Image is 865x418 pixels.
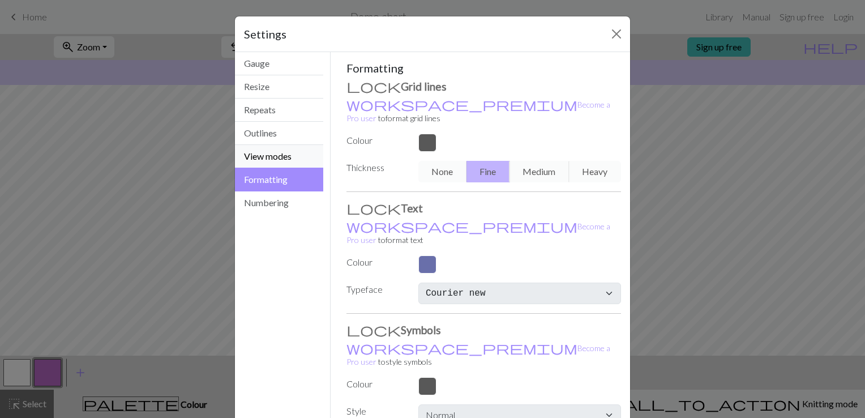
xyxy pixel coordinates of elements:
h3: Text [346,201,622,215]
button: Formatting [235,168,323,191]
button: Gauge [235,52,323,75]
span: workspace_premium [346,340,577,356]
button: Outlines [235,122,323,145]
small: to format text [346,221,610,245]
small: to format grid lines [346,100,610,123]
button: Repeats [235,99,323,122]
label: Typeface [340,283,412,300]
a: Become a Pro user [346,100,610,123]
h3: Grid lines [346,79,622,93]
span: workspace_premium [346,218,577,234]
small: to style symbols [346,343,610,366]
label: Colour [340,255,412,269]
button: View modes [235,145,323,168]
h5: Settings [244,25,286,42]
a: Become a Pro user [346,221,610,245]
label: Thickness [340,161,412,178]
button: Resize [235,75,323,99]
button: Close [607,25,626,43]
h5: Formatting [346,61,622,75]
button: Numbering [235,191,323,214]
label: Colour [340,134,412,147]
span: workspace_premium [346,96,577,112]
label: Colour [340,377,412,391]
a: Become a Pro user [346,343,610,366]
h3: Symbols [346,323,622,336]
